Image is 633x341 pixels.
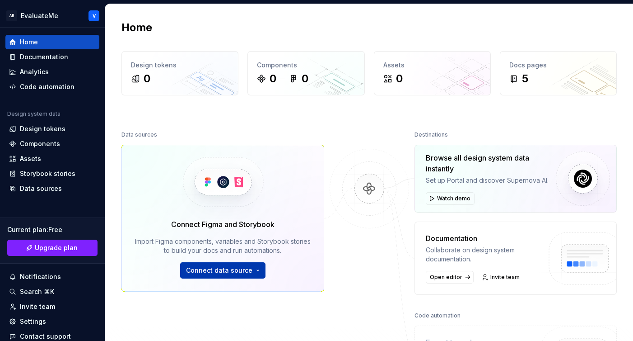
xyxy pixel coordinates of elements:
div: Collaborate on design system documentation. [426,246,541,264]
div: AB [6,10,17,21]
a: Invite team [5,299,99,314]
a: Code automation [5,80,99,94]
span: Invite team [490,274,520,281]
a: Storybook stories [5,166,99,181]
div: Documentation [20,52,68,62]
div: Settings [20,317,46,326]
div: Set up Portal and discover Supernova AI. [426,176,549,185]
a: Analytics [5,65,99,79]
span: Watch demo [437,195,470,202]
div: Design system data [7,110,61,118]
div: Assets [20,154,41,163]
div: Connect Figma and Storybook [171,219,275,230]
a: Components00 [247,51,364,95]
div: Components [257,61,355,70]
a: Assets0 [374,51,491,95]
a: Documentation [5,50,99,64]
div: Assets [383,61,481,70]
div: Code automation [20,82,74,91]
div: V [93,12,96,19]
span: Open editor [430,274,462,281]
a: Data sources [5,181,99,196]
a: Invite team [479,271,524,284]
div: Home [20,38,38,47]
div: 0 [270,71,276,86]
a: Assets [5,152,99,166]
div: Current plan : Free [7,225,98,234]
div: 0 [396,71,403,86]
button: Watch demo [426,192,475,205]
div: 0 [144,71,150,86]
div: Search ⌘K [20,287,54,296]
div: Contact support [20,332,71,341]
button: ABEvaluateMeV [2,6,103,25]
span: Upgrade plan [35,243,78,252]
div: Browse all design system data instantly [426,152,549,174]
div: Docs pages [509,61,607,70]
div: Code automation [414,309,461,322]
div: Import Figma components, variables and Storybook stories to build your docs and run automations. [135,237,311,255]
span: Connect data source [186,266,252,275]
div: EvaluateMe [21,11,58,20]
div: Analytics [20,67,49,76]
div: Data sources [121,128,157,141]
div: Notifications [20,272,61,281]
a: Settings [5,314,99,329]
div: Invite team [20,302,55,311]
div: Storybook stories [20,169,75,178]
a: Home [5,35,99,49]
div: Data sources [20,184,62,193]
div: Design tokens [131,61,229,70]
button: Connect data source [180,262,265,279]
a: Components [5,137,99,151]
button: Search ⌘K [5,284,99,299]
div: Design tokens [20,124,65,133]
a: Design tokens [5,122,99,136]
div: Destinations [414,128,448,141]
div: 5 [522,71,528,86]
a: Docs pages5 [500,51,617,95]
button: Notifications [5,270,99,284]
a: Design tokens0 [121,51,238,95]
div: Components [20,139,60,148]
a: Open editor [426,271,474,284]
div: 0 [302,71,308,86]
h2: Home [121,20,152,35]
div: Documentation [426,233,541,244]
button: Upgrade plan [7,240,98,256]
